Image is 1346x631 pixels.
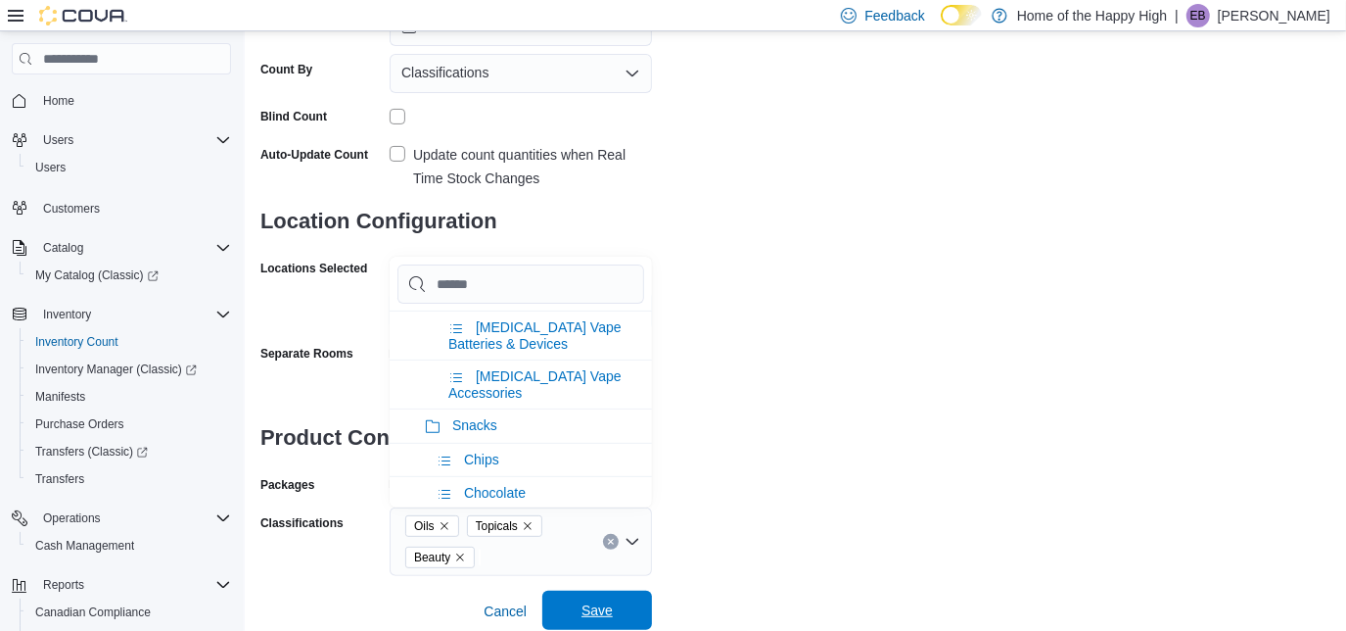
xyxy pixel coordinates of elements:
button: Reports [4,571,239,599]
button: Customers [4,193,239,221]
button: Users [4,126,239,154]
button: Inventory [35,303,99,326]
a: Users [27,156,73,179]
span: Manifests [35,389,85,405]
a: Purchase Orders [27,413,132,436]
span: Users [35,128,231,152]
button: Clear input [603,534,619,550]
a: Canadian Compliance [27,601,159,624]
a: My Catalog (Classic) [27,264,166,287]
button: Manifests [20,383,239,411]
button: Inventory Count [20,328,239,356]
a: Manifests [27,385,93,409]
label: Locations Selected [260,261,367,276]
h3: Location Configuration [260,190,652,253]
span: Oils [405,515,459,537]
img: Cova [39,6,127,25]
a: Inventory Manager (Classic) [27,358,205,381]
h3: Product Configuration [260,407,652,469]
div: Emma Bertrand [1186,4,1210,27]
input: Chip List selector [397,265,644,304]
span: Inventory Count [35,334,118,350]
span: Manifests [27,385,231,409]
button: Catalog [35,236,91,260]
span: Operations [43,510,101,526]
button: Inventory [4,301,239,328]
span: Cash Management [35,538,134,554]
p: | [1175,4,1179,27]
span: Classifications [401,61,488,84]
button: Open list of options [625,66,640,81]
button: Transfers [20,465,239,493]
a: Cash Management [27,534,142,558]
label: Classifications [260,515,344,531]
span: Feedback [864,6,924,25]
span: Beauty [414,548,450,567]
a: Home [35,89,82,113]
p: Home of the Happy High [1017,4,1167,27]
span: Reports [35,573,231,597]
a: Inventory Count [27,330,126,354]
span: Users [35,160,66,175]
span: Home [35,88,231,113]
span: Home [43,93,74,109]
span: Cash Management [27,534,231,558]
span: My Catalog (Classic) [35,267,159,283]
span: Users [27,156,231,179]
span: Transfers [27,467,231,491]
button: Users [20,154,239,181]
span: Operations [35,507,231,530]
button: Purchase Orders [20,411,239,438]
span: Snacks [452,417,497,433]
button: Users [35,128,81,152]
button: Save [542,591,652,630]
span: Inventory [43,307,91,322]
span: Inventory [35,303,231,326]
span: Catalog [43,240,83,256]
span: Purchase Orders [35,416,124,432]
span: Canadian Compliance [35,605,151,620]
span: Inventory Manager (Classic) [35,362,197,377]
span: Canadian Compliance [27,601,231,624]
span: Customers [35,195,231,219]
button: Remove Topicals from selection in this group [522,520,534,532]
span: Cancel [484,602,527,621]
button: Cancel [476,592,534,631]
span: Chocolate [464,485,526,501]
div: Blind Count [260,109,327,124]
button: Reports [35,573,92,597]
span: Inventory Manager (Classic) [27,358,231,381]
input: Dark Mode [941,5,982,25]
span: Transfers (Classic) [35,444,148,460]
span: My Catalog (Classic) [27,264,231,287]
span: Inventory Count [27,330,231,354]
label: Count By [260,62,312,77]
button: Catalog [4,234,239,262]
span: Reports [43,577,84,593]
button: Cash Management [20,532,239,559]
div: Separate Rooms [260,346,353,362]
div: 1 [390,253,652,276]
a: Transfers (Classic) [27,440,156,463]
span: Oils [414,516,435,536]
span: Purchase Orders [27,413,231,436]
span: Topicals [476,516,518,536]
a: Transfers (Classic) [20,438,239,465]
div: Update count quantities when Real Time Stock Changes [413,143,652,190]
span: [MEDICAL_DATA] Vape Batteries & Devices [448,319,622,352]
span: Users [43,132,73,148]
span: Topicals [467,515,542,537]
button: Remove Beauty from selection in this group [454,552,466,563]
a: Inventory Manager (Classic) [20,356,239,383]
span: EB [1190,4,1206,27]
button: Operations [35,507,109,530]
span: Catalog [35,236,231,260]
a: Transfers [27,467,92,491]
span: Beauty [405,547,475,568]
span: [MEDICAL_DATA] Vape Accessories [448,368,622,401]
span: Chips [464,452,499,467]
button: Home [4,86,239,115]
label: Auto-Update Count [260,147,368,163]
span: Dark Mode [941,25,942,26]
a: My Catalog (Classic) [20,262,239,289]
